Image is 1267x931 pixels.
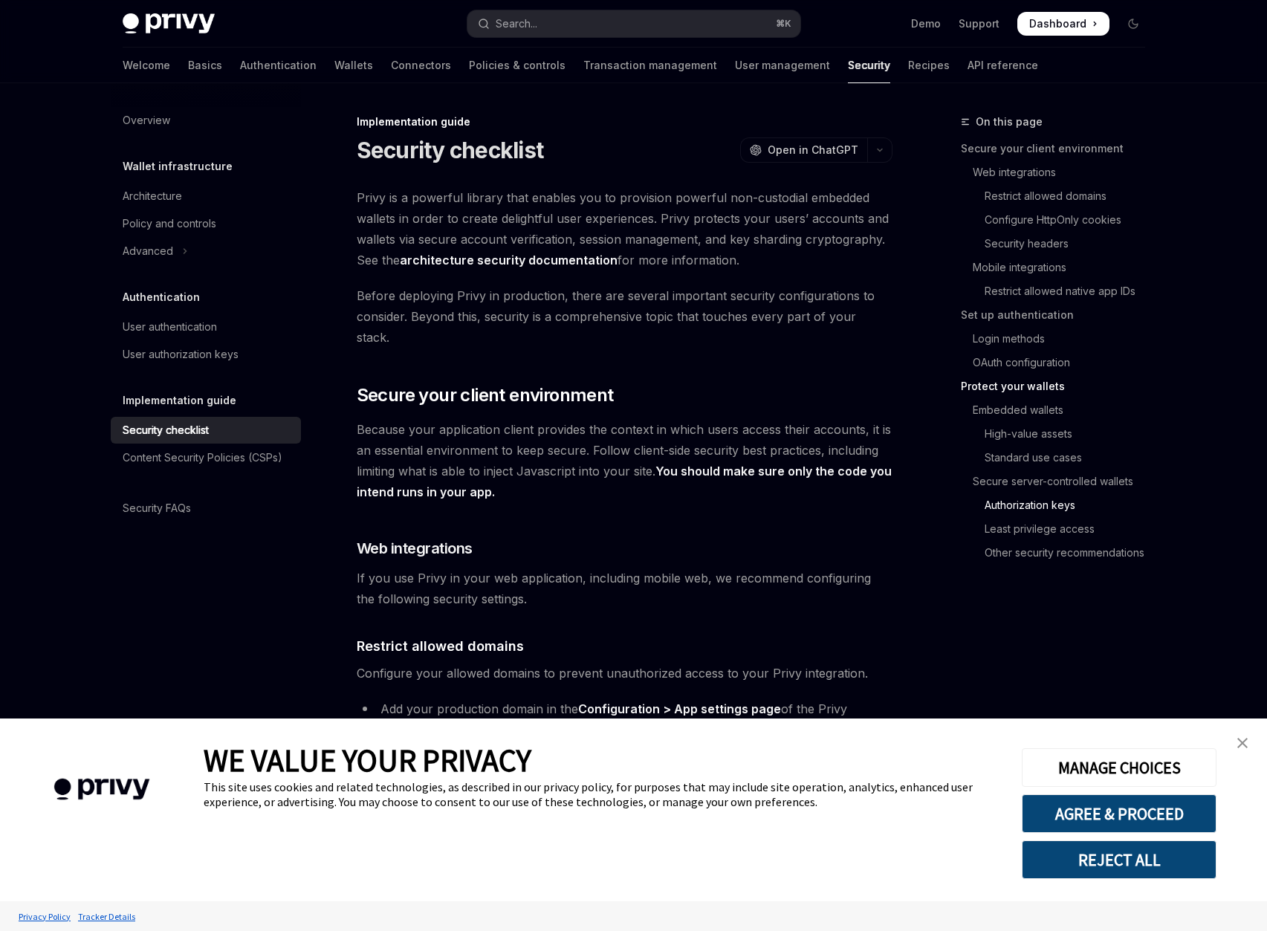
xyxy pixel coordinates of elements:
[188,48,222,83] a: Basics
[583,48,717,83] a: Transaction management
[1121,12,1145,36] button: Toggle dark mode
[961,446,1157,470] a: Standard use cases
[74,904,139,930] a: Tracker Details
[391,48,451,83] a: Connectors
[123,392,236,409] h5: Implementation guide
[1022,794,1216,833] button: AGREE & PROCEED
[123,346,239,363] div: User authorization keys
[961,160,1157,184] a: Web integrations
[1029,16,1086,31] span: Dashboard
[123,48,170,83] a: Welcome
[496,15,537,33] div: Search...
[357,698,892,740] li: Add your production domain in the of the Privy Dashboard.
[961,137,1157,160] a: Secure your client environment
[111,444,301,471] a: Content Security Policies (CSPs)
[467,10,800,37] button: Open search
[1228,728,1257,758] a: close banner
[357,419,892,502] span: Because your application client provides the context in which users access their accounts, it is ...
[961,374,1157,398] a: Protect your wallets
[357,137,544,163] h1: Security checklist
[1022,748,1216,787] button: MANAGE CHOICES
[123,288,200,306] h5: Authentication
[111,314,301,340] a: User authentication
[123,158,233,175] h5: Wallet infrastructure
[357,383,614,407] span: Secure your client environment
[15,904,74,930] a: Privacy Policy
[740,137,867,163] button: Open in ChatGPT
[111,107,301,134] a: Overview
[961,279,1157,303] a: Restrict allowed native app IDs
[123,499,191,517] div: Security FAQs
[1237,738,1248,748] img: close banner
[111,417,301,444] a: Security checklist
[976,113,1043,131] span: On this page
[959,16,999,31] a: Support
[961,517,1157,541] a: Least privilege access
[111,210,301,237] a: Policy and controls
[111,238,301,265] button: Toggle Advanced section
[357,636,524,656] span: Restrict allowed domains
[240,48,317,83] a: Authentication
[357,568,892,609] span: If you use Privy in your web application, including mobile web, we recommend configuring the foll...
[123,187,182,205] div: Architecture
[968,48,1038,83] a: API reference
[123,449,282,467] div: Content Security Policies (CSPs)
[848,48,890,83] a: Security
[357,663,892,684] span: Configure your allowed domains to prevent unauthorized access to your Privy integration.
[123,13,215,34] img: dark logo
[961,351,1157,374] a: OAuth configuration
[776,18,791,30] span: ⌘ K
[961,184,1157,208] a: Restrict allowed domains
[123,215,216,233] div: Policy and controls
[469,48,566,83] a: Policies & controls
[961,232,1157,256] a: Security headers
[961,256,1157,279] a: Mobile integrations
[357,538,473,559] span: Web integrations
[961,208,1157,232] a: Configure HttpOnly cookies
[357,285,892,348] span: Before deploying Privy in production, there are several important security configurations to cons...
[961,422,1157,446] a: High-value assets
[204,741,531,779] span: WE VALUE YOUR PRIVACY
[908,48,950,83] a: Recipes
[357,187,892,270] span: Privy is a powerful library that enables you to provision powerful non-custodial embedded wallets...
[961,327,1157,351] a: Login methods
[961,493,1157,517] a: Authorization keys
[123,242,173,260] div: Advanced
[111,341,301,368] a: User authorization keys
[123,421,209,439] div: Security checklist
[1022,840,1216,879] button: REJECT ALL
[911,16,941,31] a: Demo
[111,495,301,522] a: Security FAQs
[334,48,373,83] a: Wallets
[961,398,1157,422] a: Embedded wallets
[735,48,830,83] a: User management
[123,111,170,129] div: Overview
[111,183,301,210] a: Architecture
[357,114,892,129] div: Implementation guide
[961,470,1157,493] a: Secure server-controlled wallets
[123,318,217,336] div: User authentication
[400,253,618,268] a: architecture security documentation
[22,757,181,822] img: company logo
[961,541,1157,565] a: Other security recommendations
[578,701,781,717] a: Configuration > App settings page
[204,779,999,809] div: This site uses cookies and related technologies, as described in our privacy policy, for purposes...
[961,303,1157,327] a: Set up authentication
[1017,12,1109,36] a: Dashboard
[768,143,858,158] span: Open in ChatGPT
